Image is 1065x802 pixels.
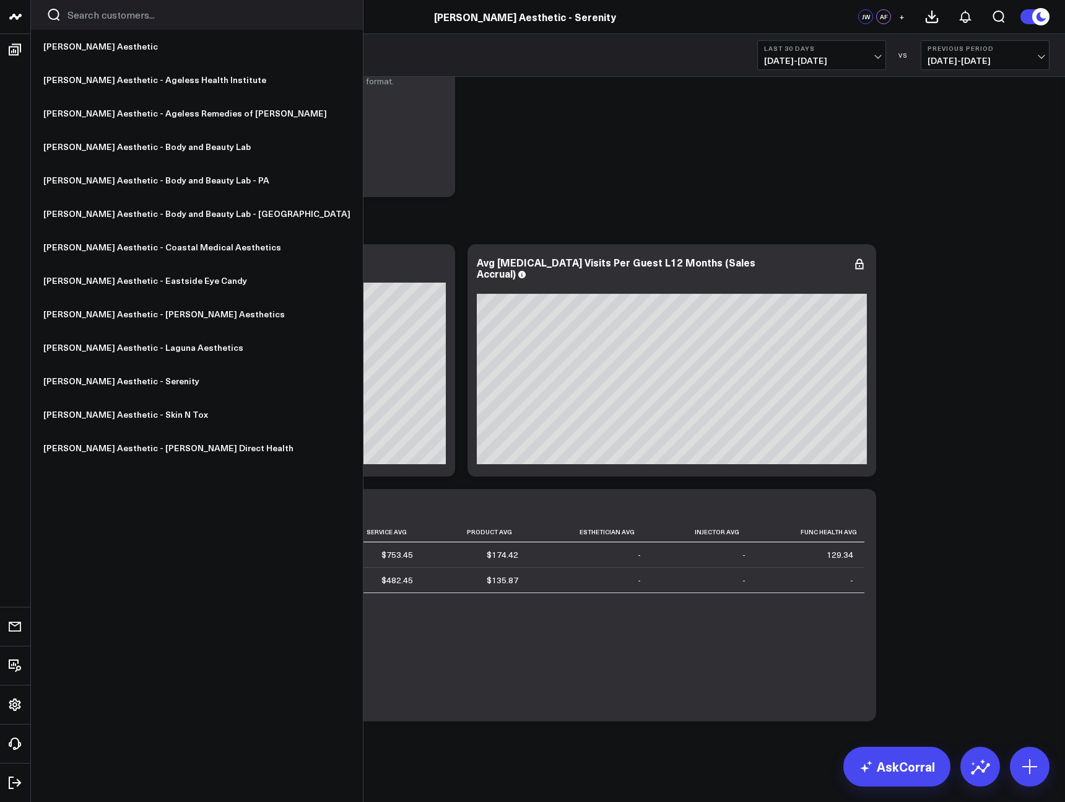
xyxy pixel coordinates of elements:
[31,398,363,431] a: [PERSON_NAME] Aesthetic - Skin N Tox
[928,56,1043,66] span: [DATE] - [DATE]
[638,574,641,586] div: -
[46,7,61,22] button: Search customers button
[31,297,363,331] a: [PERSON_NAME] Aesthetic - [PERSON_NAME] Aesthetics
[31,197,363,231] a: [PERSON_NAME] Aesthetic - Body and Beauty Lab - [GEOGRAPHIC_DATA]
[757,522,864,542] th: Func Health Avg
[31,97,363,130] a: [PERSON_NAME] Aesthetic - Ageless Remedies of [PERSON_NAME]
[381,574,413,586] div: $482.45
[876,9,891,24] div: AF
[921,40,1050,70] button: Previous Period[DATE]-[DATE]
[31,331,363,364] a: [PERSON_NAME] Aesthetic - Laguna Aesthetics
[31,164,363,197] a: [PERSON_NAME] Aesthetic - Body and Beauty Lab - PA
[487,549,518,561] div: $174.42
[31,130,363,164] a: [PERSON_NAME] Aesthetic - Body and Beauty Lab
[67,8,347,22] input: Search customers input
[327,522,424,542] th: Service Avg
[894,9,909,24] button: +
[892,51,915,59] div: VS
[424,522,530,542] th: Product Avg
[757,40,886,70] button: Last 30 Days[DATE]-[DATE]
[477,255,755,280] div: Avg [MEDICAL_DATA] Visits Per Guest L12 Months (Sales Accrual)
[487,574,518,586] div: $135.87
[764,45,879,52] b: Last 30 Days
[638,549,641,561] div: -
[31,264,363,297] a: [PERSON_NAME] Aesthetic - Eastside Eye Candy
[529,522,652,542] th: Esthetician Avg
[850,574,853,586] div: -
[899,12,905,21] span: +
[764,56,879,66] span: [DATE] - [DATE]
[843,747,950,787] a: AskCorral
[31,231,363,264] a: [PERSON_NAME] Aesthetic - Coastal Medical Aesthetics
[31,431,363,465] a: [PERSON_NAME] Aesthetic - [PERSON_NAME] Direct Health
[742,574,745,586] div: -
[928,45,1043,52] b: Previous Period
[381,549,413,561] div: $753.45
[827,549,853,561] div: 129.34
[31,30,363,63] a: [PERSON_NAME] Aesthetic
[31,364,363,398] a: [PERSON_NAME] Aesthetic - Serenity
[742,549,745,561] div: -
[858,9,873,24] div: JW
[31,63,363,97] a: [PERSON_NAME] Aesthetic - Ageless Health Institute
[434,10,616,24] a: [PERSON_NAME] Aesthetic - Serenity
[652,522,757,542] th: Injector Avg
